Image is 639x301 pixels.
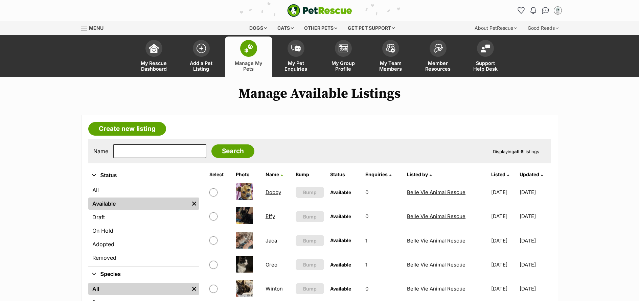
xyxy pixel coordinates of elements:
img: add-pet-listing-icon-0afa8454b4691262ce3f59096e99ab1cd57d4a30225e0717b998d2c9b9846f56.svg [197,44,206,53]
button: Bump [296,211,324,222]
img: Belle Vie Animal Rescue profile pic [554,7,561,14]
a: Belle Vie Animal Rescue [407,285,465,292]
a: Belle Vie Animal Rescue [407,261,465,268]
td: 0 [363,205,404,228]
div: Dogs [245,21,272,35]
span: Name [266,171,279,177]
a: Dobby [266,189,281,195]
img: team-members-icon-5396bd8760b3fe7c0b43da4ab00e1e3bb1a5d9ba89233759b79545d2d3fc5d0d.svg [386,44,395,53]
div: Other pets [299,21,342,35]
span: Bump [303,261,317,268]
td: 0 [363,277,404,300]
th: Bump [293,169,326,180]
a: Name [266,171,283,177]
span: Bump [303,213,317,220]
a: My Rescue Dashboard [130,37,178,77]
button: Bump [296,283,324,294]
a: Create new listing [88,122,166,136]
span: Support Help Desk [470,60,501,72]
button: My account [552,5,563,16]
span: Manage My Pets [233,60,264,72]
td: [DATE] [488,253,519,276]
td: [DATE] [488,181,519,204]
td: [DATE] [520,205,550,228]
a: Belle Vie Animal Rescue [407,237,465,244]
a: Enquiries [365,171,391,177]
a: Add a Pet Listing [178,37,225,77]
td: [DATE] [520,277,550,300]
button: Notifications [528,5,539,16]
td: [DATE] [520,181,550,204]
td: 1 [363,253,404,276]
span: Bump [303,237,317,244]
span: Menu [89,25,104,31]
a: Manage My Pets [225,37,272,77]
span: My Rescue Dashboard [139,60,169,72]
div: About PetRescue [470,21,522,35]
img: group-profile-icon-3fa3cf56718a62981997c0bc7e787c4b2cf8bcc04b72c1350f741eb67cf2f40e.svg [339,44,348,52]
a: Draft [88,211,199,223]
img: chat-41dd97257d64d25036548639549fe6c8038ab92f7586957e7f3b1b290dea8141.svg [542,7,549,14]
td: [DATE] [520,229,550,252]
strong: all 6 [514,149,523,154]
a: Remove filter [189,198,199,210]
img: logo-e224e6f780fb5917bec1dbf3a21bbac754714ae5b6737aabdf751b685950b380.svg [287,4,352,17]
img: pet-enquiries-icon-7e3ad2cf08bfb03b45e93fb7055b45f3efa6380592205ae92323e6603595dc1f.svg [291,45,301,52]
a: Listed by [407,171,432,177]
a: Effy [266,213,275,219]
a: Listed [491,171,509,177]
a: Jaca [266,237,277,244]
a: Remove filter [189,283,199,295]
span: Listed by [407,171,428,177]
div: Good Reads [523,21,563,35]
a: PetRescue [287,4,352,17]
a: Oreo [266,261,277,268]
span: Add a Pet Listing [186,60,216,72]
span: My Team Members [375,60,406,72]
span: Updated [520,171,539,177]
span: Available [330,262,351,268]
button: Bump [296,187,324,198]
img: member-resources-icon-8e73f808a243e03378d46382f2149f9095a855e16c252ad45f914b54edf8863c.svg [433,44,443,53]
img: help-desk-icon-fdf02630f3aa405de69fd3d07c3f3aa587a6932b1a1747fa1d2bba05be0121f9.svg [481,44,490,52]
td: 0 [363,181,404,204]
a: Favourites [516,5,527,16]
td: [DATE] [520,253,550,276]
span: Available [330,237,351,243]
td: 1 [363,229,404,252]
span: Available [330,286,351,292]
a: Belle Vie Animal Rescue [407,213,465,219]
img: manage-my-pets-icon-02211641906a0b7f246fdf0571729dbe1e7629f14944591b6c1af311fb30b64b.svg [244,44,253,53]
button: Species [88,270,199,279]
a: Removed [88,252,199,264]
a: All [88,184,199,196]
div: Status [88,183,199,267]
a: My Pet Enquiries [272,37,320,77]
img: dashboard-icon-eb2f2d2d3e046f16d808141f083e7271f6b2e854fb5c12c21221c1fb7104beca.svg [149,44,159,53]
span: My Group Profile [328,60,359,72]
span: Listed [491,171,505,177]
a: Belle Vie Animal Rescue [407,189,465,195]
a: My Team Members [367,37,414,77]
span: My Pet Enquiries [281,60,311,72]
a: My Group Profile [320,37,367,77]
a: Support Help Desk [462,37,509,77]
button: Bump [296,259,324,270]
span: Member Resources [423,60,453,72]
td: [DATE] [488,205,519,228]
td: [DATE] [488,277,519,300]
label: Name [93,148,108,154]
ul: Account quick links [516,5,563,16]
a: Member Resources [414,37,462,77]
span: Bump [303,189,317,196]
a: Winton [266,285,283,292]
div: Cats [273,21,298,35]
button: Bump [296,235,324,246]
a: All [88,283,189,295]
th: Photo [233,169,262,180]
span: Available [330,189,351,195]
th: Status [327,169,362,180]
a: Menu [81,21,108,33]
span: Available [330,213,351,219]
span: Displaying Listings [493,149,539,154]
